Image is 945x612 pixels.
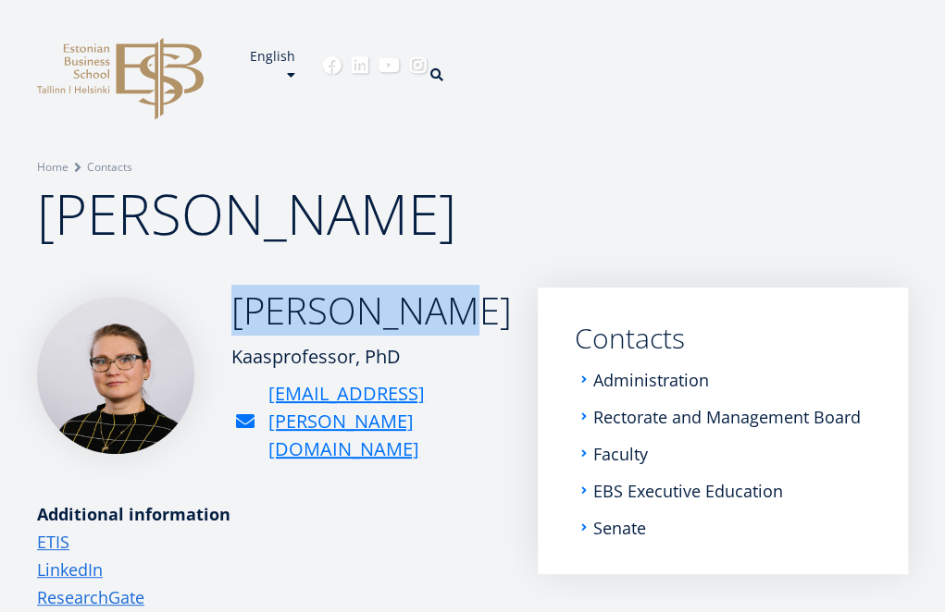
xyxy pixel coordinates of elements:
[37,528,69,556] a: ETIS
[379,56,400,75] a: Youtube
[37,556,103,583] a: LinkedIn
[409,56,428,75] a: Instagram
[37,158,68,177] a: Home
[593,445,648,463] a: Faculty
[37,500,501,528] div: Additional information
[575,324,871,352] a: Contacts
[87,158,132,177] a: Contacts
[231,343,512,371] div: Kaasprofessor, PhD
[323,56,342,75] a: Facebook
[593,482,783,500] a: EBS Executive Education
[37,176,456,251] span: [PERSON_NAME]
[593,408,861,426] a: Rectorate and Management Board
[231,288,512,334] h2: [PERSON_NAME]
[37,297,194,454] img: Kätlin Pulk
[593,371,709,389] a: Administration
[593,519,646,537] a: Senate
[268,380,512,463] a: [EMAIL_ADDRESS][PERSON_NAME][DOMAIN_NAME]
[37,583,144,611] a: ResearchGate
[351,56,369,75] a: Linkedin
